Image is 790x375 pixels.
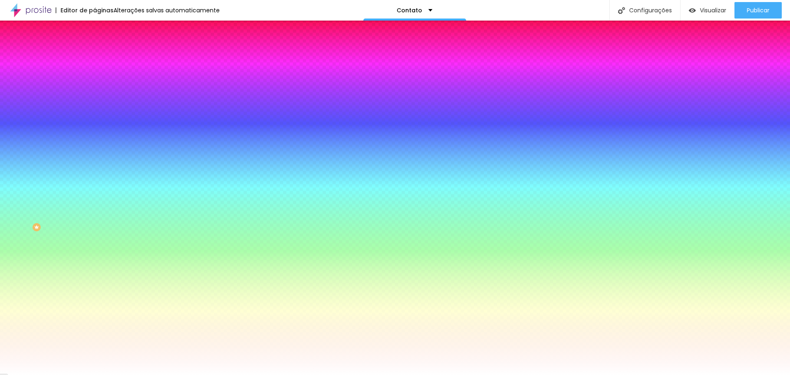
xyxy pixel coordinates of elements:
font: Editor de páginas [60,6,114,14]
button: Publicar [734,2,782,19]
button: Visualizar [681,2,734,19]
font: Visualizar [700,6,726,14]
font: Publicar [747,6,769,14]
img: view-1.svg [689,7,696,14]
font: Contato [397,6,422,14]
img: Ícone [618,7,625,14]
font: Configurações [629,6,672,14]
font: Alterações salvas automaticamente [114,6,220,14]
